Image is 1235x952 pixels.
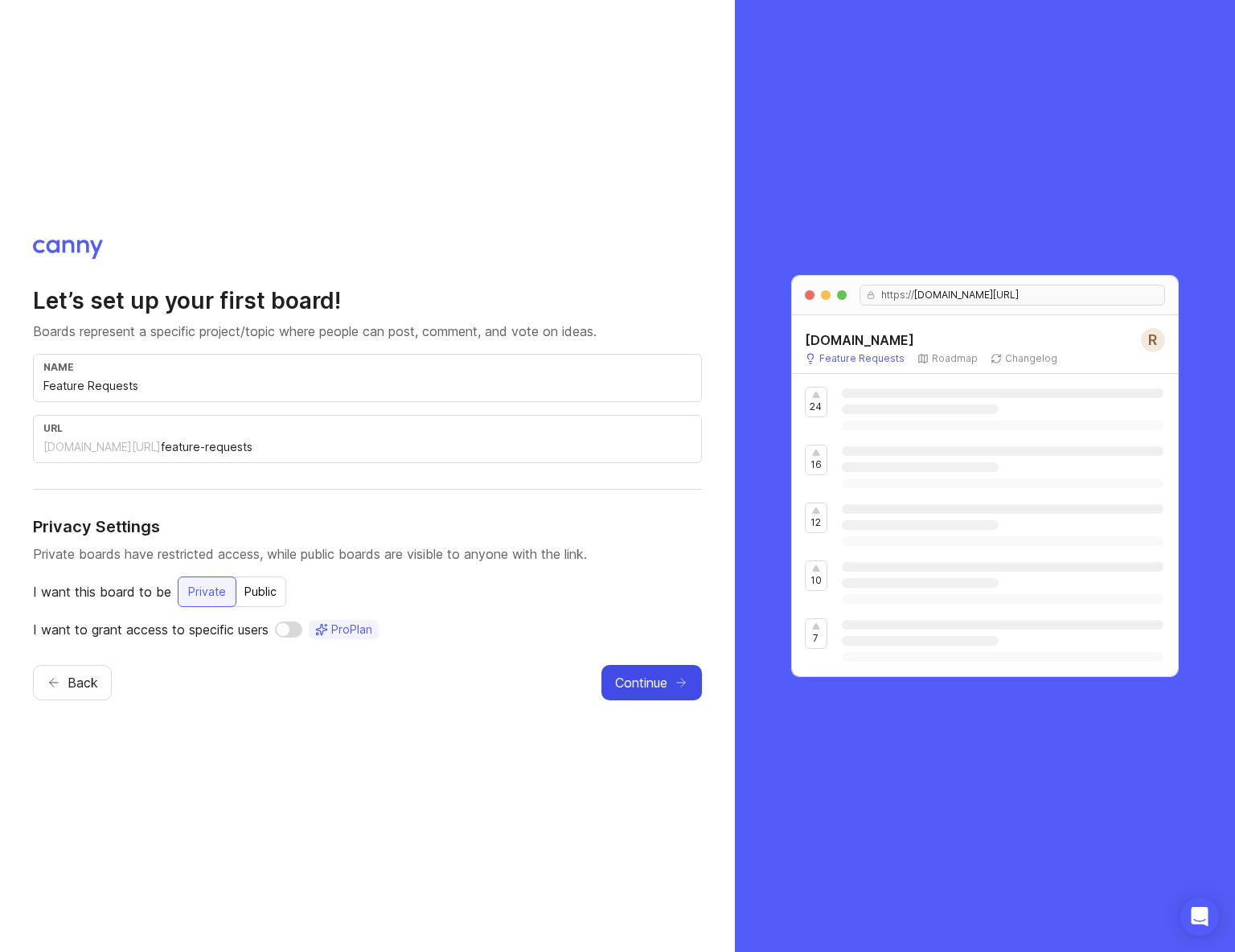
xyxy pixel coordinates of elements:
p: Boards represent a specific project/topic where people can post, comment, and vote on ideas. [33,322,702,341]
p: 24 [810,400,822,413]
span: Continue [615,673,667,692]
button: Continue [601,665,702,700]
input: e.g. Feature Requests [43,377,691,395]
h2: Let’s set up your first board! [33,286,702,315]
button: Public [235,577,286,607]
button: Back [33,665,112,700]
div: [DOMAIN_NAME][URL] [43,439,161,455]
h4: Privacy Settings [33,515,702,538]
p: Changelog [1005,352,1057,365]
div: url [43,422,691,434]
button: Private [178,577,236,607]
img: Canny logo [33,240,103,259]
p: 12 [810,516,821,529]
p: I want this board to be [33,582,171,601]
p: I want to grant access to specific users [33,620,269,639]
p: Feature Requests [819,352,905,365]
span: Back [68,673,98,692]
span: https:// [875,289,914,302]
p: 7 [813,632,819,645]
p: 10 [810,574,822,587]
p: Private boards have restricted access, while public boards are visible to anyone with the link. [33,544,702,564]
div: name [43,361,691,373]
h5: [DOMAIN_NAME] [805,330,914,350]
div: Public [235,577,286,606]
div: Open Intercom Messenger [1180,897,1219,936]
div: R [1141,328,1165,352]
span: [DOMAIN_NAME][URL] [914,289,1019,302]
p: Roadmap [932,352,978,365]
p: 16 [810,458,822,471]
span: Pro Plan [331,622,372,638]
